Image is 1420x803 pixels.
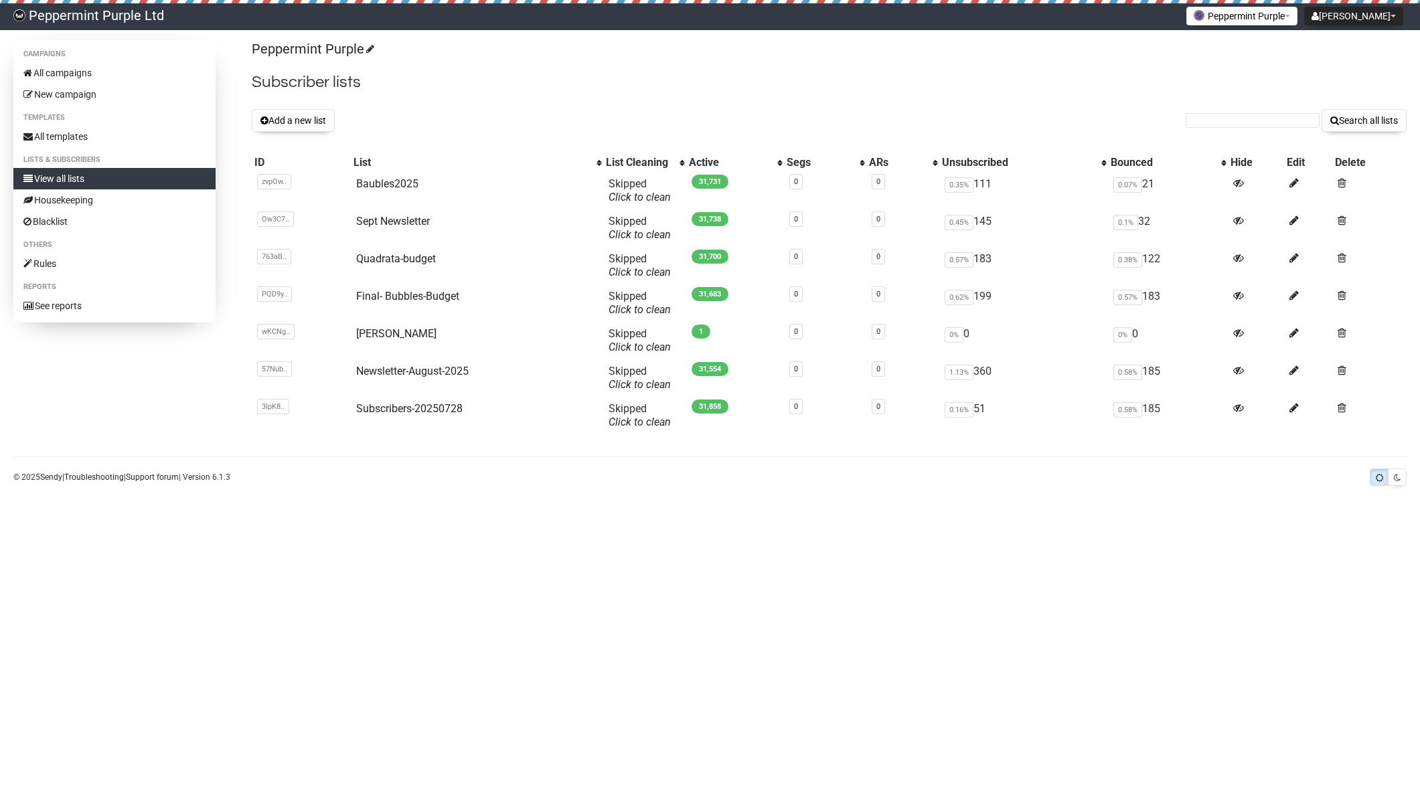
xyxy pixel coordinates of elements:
[876,327,880,336] a: 0
[252,153,351,172] th: ID: No sort applied, sorting is disabled
[252,70,1407,94] h2: Subscriber lists
[939,359,1109,397] td: 360
[609,365,671,391] span: Skipped
[945,365,973,380] span: 1.13%
[939,172,1109,209] td: 111
[692,325,710,339] span: 1
[1194,10,1204,21] img: 1.png
[787,156,853,169] div: Segs
[1287,156,1330,169] div: Edit
[13,110,216,126] li: Templates
[945,402,973,418] span: 0.16%
[1108,322,1228,359] td: 0
[13,126,216,147] a: All templates
[794,402,798,411] a: 0
[1108,247,1228,284] td: 122
[945,252,973,268] span: 0.57%
[876,290,880,298] a: 0
[692,399,728,414] span: 31,858
[609,177,671,203] span: Skipped
[1228,153,1284,172] th: Hide: No sort applied, sorting is disabled
[692,175,728,189] span: 31,731
[64,472,124,482] a: Troubleshooting
[794,177,798,186] a: 0
[606,156,673,169] div: List Cleaning
[1322,109,1407,132] button: Search all lists
[1335,156,1404,169] div: Delete
[1108,284,1228,322] td: 183
[939,397,1109,434] td: 51
[939,247,1109,284] td: 183
[939,322,1109,359] td: 0
[945,177,973,193] span: 0.35%
[1113,215,1138,230] span: 0.1%
[942,156,1095,169] div: Unsubscribed
[13,211,216,232] a: Blacklist
[945,215,973,230] span: 0.45%
[257,399,289,414] span: 3IpK8..
[1304,7,1403,25] button: [PERSON_NAME]
[689,156,771,169] div: Active
[356,365,469,377] a: Newsletter-August-2025
[126,472,179,482] a: Support forum
[1113,177,1142,193] span: 0.07%
[603,153,686,172] th: List Cleaning: No sort applied, activate to apply an ascending sort
[794,365,798,373] a: 0
[866,153,939,172] th: ARs: No sort applied, activate to apply an ascending sort
[13,253,216,274] a: Rules
[609,341,671,353] a: Click to clean
[609,303,671,316] a: Click to clean
[876,402,880,411] a: 0
[794,215,798,224] a: 0
[939,153,1109,172] th: Unsubscribed: No sort applied, activate to apply an ascending sort
[794,327,798,336] a: 0
[876,215,880,224] a: 0
[1108,209,1228,247] td: 32
[351,153,604,172] th: List: No sort applied, activate to apply an ascending sort
[13,237,216,253] li: Others
[257,286,292,302] span: PQD9y..
[609,290,671,316] span: Skipped
[257,174,291,189] span: zvpOw..
[1186,7,1297,25] button: Peppermint Purple
[1108,172,1228,209] td: 21
[876,365,880,373] a: 0
[686,153,784,172] th: Active: No sort applied, activate to apply an ascending sort
[356,177,418,190] a: Baubles2025
[1113,290,1142,305] span: 0.57%
[945,327,963,343] span: 0%
[1113,365,1142,380] span: 0.58%
[13,62,216,84] a: All campaigns
[13,168,216,189] a: View all lists
[1113,402,1142,418] span: 0.58%
[13,84,216,105] a: New campaign
[353,156,590,169] div: List
[1108,359,1228,397] td: 185
[257,211,294,227] span: Ow3C7..
[254,156,348,169] div: ID
[356,215,430,228] a: Sept Newsletter
[939,284,1109,322] td: 199
[609,416,671,428] a: Click to clean
[794,290,798,298] a: 0
[939,209,1109,247] td: 145
[252,109,335,132] button: Add a new list
[692,250,728,264] span: 31,700
[356,327,437,340] a: [PERSON_NAME]
[13,295,216,317] a: See reports
[692,212,728,226] span: 31,738
[692,287,728,301] span: 31,683
[945,290,973,305] span: 0.62%
[13,279,216,295] li: Reports
[609,266,671,278] a: Click to clean
[609,378,671,391] a: Click to clean
[13,152,216,168] li: Lists & subscribers
[257,249,291,264] span: 763aB..
[609,327,671,353] span: Skipped
[876,177,880,186] a: 0
[794,252,798,261] a: 0
[609,252,671,278] span: Skipped
[1113,252,1142,268] span: 0.38%
[1113,327,1132,343] span: 0%
[869,156,926,169] div: ARs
